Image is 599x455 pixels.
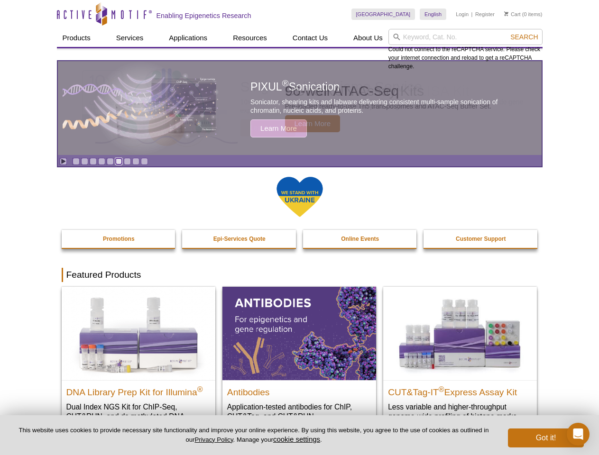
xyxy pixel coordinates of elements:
img: DNA Library Prep Kit for Illumina [62,287,215,380]
a: Register [475,11,495,18]
a: Go to slide 2 [81,158,88,165]
h2: Antibodies [227,383,371,397]
li: | [471,9,473,20]
button: cookie settings [273,435,320,443]
img: All Antibodies [222,287,376,380]
li: (0 items) [504,9,543,20]
a: Cart [504,11,521,18]
div: Open Intercom Messenger [567,423,590,446]
a: DNA Library Prep Kit for Illumina DNA Library Prep Kit for Illumina® Dual Index NGS Kit for ChIP-... [62,287,215,440]
p: Application-tested antibodies for ChIP, CUT&Tag, and CUT&RUN. [227,402,371,421]
span: PIXUL Sonication [250,81,340,93]
a: Toggle autoplay [60,158,67,165]
a: All Antibodies Antibodies Application-tested antibodies for ChIP, CUT&Tag, and CUT&RUN. [222,287,376,430]
a: Customer Support [424,230,538,248]
img: Your Cart [504,11,508,16]
sup: ® [439,385,444,393]
img: CUT&Tag-IT® Express Assay Kit [383,287,537,380]
input: Keyword, Cat. No. [388,29,543,45]
div: Could not connect to the reCAPTCHA service. Please check your internet connection and reload to g... [388,29,543,71]
strong: Customer Support [456,236,506,242]
h2: Featured Products [62,268,538,282]
strong: Online Events [341,236,379,242]
h2: DNA Library Prep Kit for Illumina [66,383,211,397]
a: Go to slide 4 [98,158,105,165]
a: Go to slide 7 [124,158,131,165]
a: Login [456,11,469,18]
h2: CUT&Tag-IT Express Assay Kit [388,383,532,397]
img: PIXUL sonication [63,61,219,155]
span: Search [510,33,538,41]
a: Go to slide 9 [141,158,148,165]
p: Sonicator, shearing kits and labware delivering consistent multi-sample sonication of chromatin, ... [250,98,520,115]
h2: Enabling Epigenetics Research [157,11,251,20]
a: Products [57,29,96,47]
a: Resources [227,29,273,47]
sup: ® [282,79,289,89]
article: PIXUL Sonication [58,61,542,155]
button: Search [507,33,541,41]
p: Less variable and higher-throughput genome-wide profiling of histone marks​. [388,402,532,421]
p: Dual Index NGS Kit for ChIP-Seq, CUT&RUN, and ds methylated DNA assays. [66,402,211,431]
a: Privacy Policy [194,436,233,443]
sup: ® [197,385,203,393]
span: Learn More [250,119,307,137]
button: Got it! [508,428,584,447]
a: About Us [348,29,388,47]
strong: Promotions [103,236,135,242]
a: Services [111,29,149,47]
a: PIXUL sonication PIXUL®Sonication Sonicator, shearing kits and labware delivering consistent mult... [58,61,542,155]
a: CUT&Tag-IT® Express Assay Kit CUT&Tag-IT®Express Assay Kit Less variable and higher-throughput ge... [383,287,537,430]
a: Go to slide 1 [73,158,80,165]
a: Applications [163,29,213,47]
a: Online Events [303,230,418,248]
a: Go to slide 5 [107,158,114,165]
a: Epi-Services Quote [182,230,297,248]
a: Go to slide 6 [115,158,122,165]
a: English [420,9,446,20]
a: [GEOGRAPHIC_DATA] [351,9,415,20]
strong: Epi-Services Quote [213,236,266,242]
a: Promotions [62,230,176,248]
img: We Stand With Ukraine [276,176,323,218]
p: This website uses cookies to provide necessary site functionality and improve your online experie... [15,426,492,444]
a: Go to slide 3 [90,158,97,165]
a: Contact Us [287,29,333,47]
a: Go to slide 8 [132,158,139,165]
